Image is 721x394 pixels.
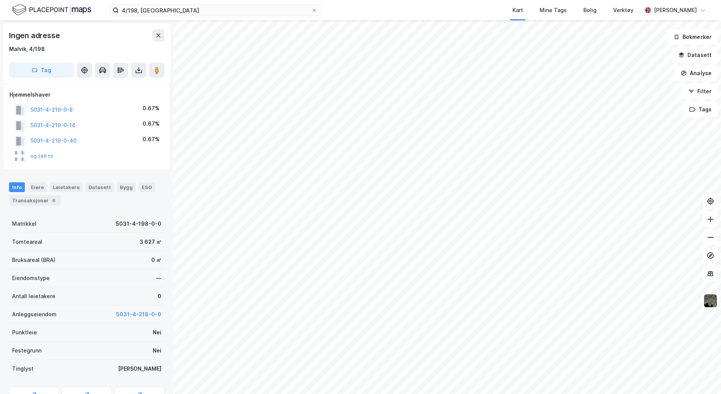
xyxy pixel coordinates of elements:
div: Ingen adresse [9,29,61,42]
button: Datasett [672,48,718,63]
div: Bruksareal (BRA) [12,255,55,265]
div: Kart [512,6,523,15]
button: Bokmerker [667,29,718,45]
div: 5031-4-198-0-0 [116,219,161,228]
button: Tags [683,102,718,117]
div: Bygg [117,182,136,192]
div: 0.67% [143,135,160,144]
div: Festegrunn [12,346,41,355]
img: 9k= [703,294,718,308]
img: logo.f888ab2527a4732fd821a326f86c7f29.svg [12,3,91,17]
div: Eiere [28,182,47,192]
div: ESG [139,182,155,192]
iframe: Chat Widget [683,358,721,394]
div: Info [9,182,25,192]
button: 5031-4-218-0-0 [116,310,161,319]
div: Mine Tags [540,6,567,15]
div: Hjemmelshaver [9,90,164,99]
div: Nei [153,328,161,337]
div: Verktøy [613,6,634,15]
div: 0.67% [143,104,160,113]
button: Tag [9,63,74,78]
div: 0.67% [143,119,160,128]
div: Punktleie [12,328,37,337]
div: [PERSON_NAME] [654,6,697,15]
div: 6 [50,197,58,204]
div: Tinglyst [12,364,34,373]
button: Analyse [674,66,718,81]
div: 0 ㎡ [151,255,161,265]
div: Anleggseiendom [12,310,57,319]
div: — [156,274,161,283]
button: Filter [682,84,718,99]
div: Matrikkel [12,219,37,228]
div: Kontrollprogram for chat [683,358,721,394]
input: Søk på adresse, matrikkel, gårdeiere, leietakere eller personer [119,5,311,16]
div: Nei [153,346,161,355]
div: Tomteareal [12,237,42,246]
div: Antall leietakere [12,292,55,301]
div: 0 [158,292,161,301]
div: Datasett [86,182,114,192]
div: Bolig [583,6,597,15]
div: Malvik, 4/198 [9,45,45,54]
div: [PERSON_NAME] [118,364,161,373]
div: 3 627 ㎡ [140,237,161,246]
div: Leietakere [50,182,83,192]
div: Transaksjoner [9,195,61,206]
div: Eiendomstype [12,274,50,283]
